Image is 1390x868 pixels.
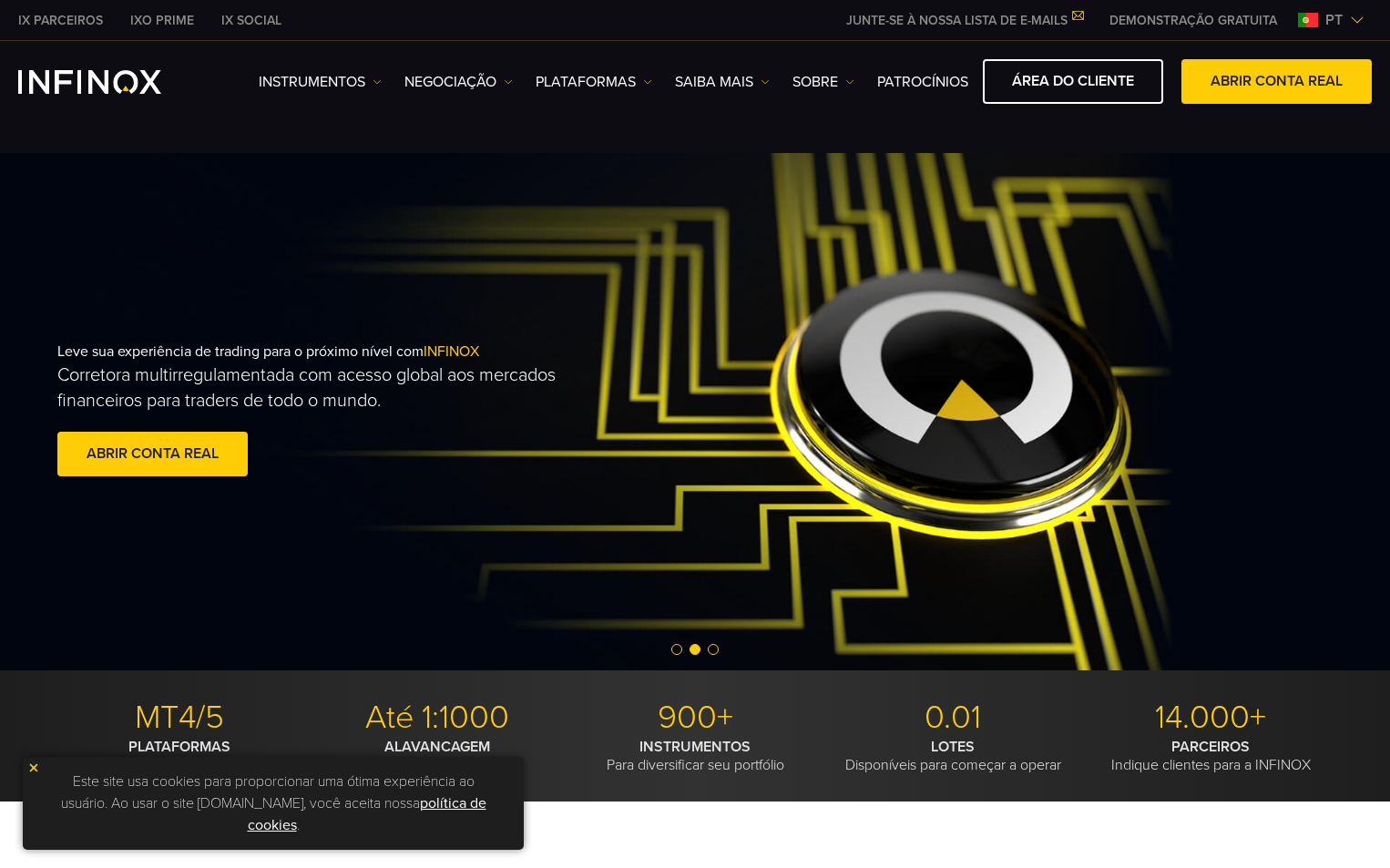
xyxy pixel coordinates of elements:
[1181,59,1372,104] a: ABRIR CONTA REAL
[1318,9,1350,31] span: pt
[384,738,490,756] strong: ALAVANCAGEM
[27,761,40,774] img: yellow close icon
[57,698,302,738] p: MT4/5
[315,738,559,774] p: Para operar
[424,342,479,361] span: INFINOX
[573,698,817,738] p: 900+
[536,71,652,93] a: PLATAFORMAS
[32,766,515,841] p: Este site usa cookies para proporcionar uma ótima experiência ao usuário. Ao usar o site [DOMAIN_...
[1096,11,1291,30] a: INFINOX MENU
[1088,738,1333,774] p: Indique clientes para a INFINOX
[639,738,751,756] strong: INSTRUMENTOS
[404,71,513,93] a: NEGOCIAÇÃO
[831,698,1075,738] p: 0.01
[208,11,295,30] a: INFINOX
[983,59,1163,104] a: ÁREA DO CLIENTE
[1171,738,1250,756] strong: PARCEIROS
[931,738,975,756] strong: LOTES
[259,71,382,93] a: Instrumentos
[792,71,854,93] a: SOBRE
[57,738,302,774] p: Com ferramentas de trading modernas
[57,432,248,476] a: ABRIR CONTA REAL
[5,11,117,30] a: INFINOX
[671,644,682,655] span: Go to slide 1
[128,738,230,756] strong: PLATAFORMAS
[1088,698,1333,738] p: 14.000+
[833,13,1096,28] a: JUNTE-SE À NOSSA LISTA DE E-MAILS
[690,644,700,655] span: Go to slide 2
[708,644,719,655] span: Go to slide 3
[315,698,559,738] p: Até 1:1000
[18,70,204,94] a: INFINOX Logo
[831,738,1075,774] p: Disponíveis para começar a operar
[573,738,817,774] p: Para diversificar seu portfólio
[57,363,598,414] p: Corretora multirregulamentada com acesso global aos mercados financeiros para traders de todo o m...
[117,11,208,30] a: INFINOX
[877,71,968,93] a: Patrocínios
[675,71,770,93] a: Saiba mais
[57,313,733,510] div: Leve sua experiência de trading para o próximo nível com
